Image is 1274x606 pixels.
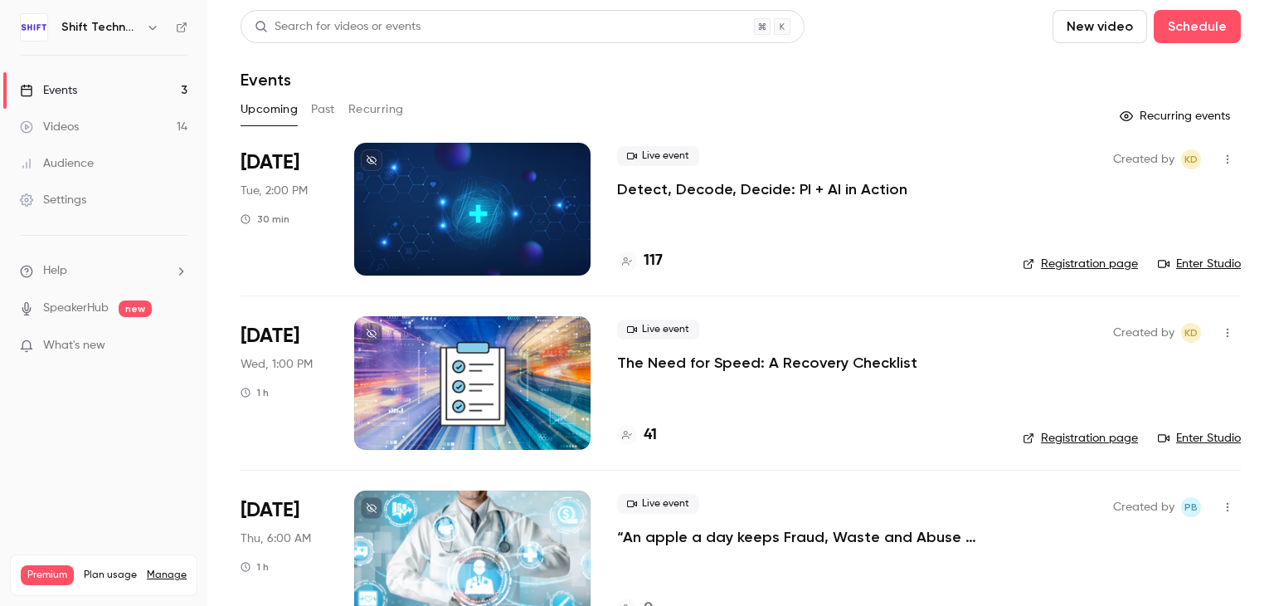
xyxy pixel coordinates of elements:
[1113,323,1174,343] span: Created by
[20,82,77,99] div: Events
[1184,323,1198,343] span: KD
[168,339,187,354] iframe: Noticeable Trigger
[241,70,291,90] h1: Events
[1112,103,1241,130] button: Recurring events
[1113,497,1174,517] span: Created by
[1113,149,1174,169] span: Created by
[617,146,699,166] span: Live event
[617,353,917,373] a: The Need for Speed: A Recovery Checklist
[1053,10,1147,43] button: New video
[43,300,109,317] a: SpeakerHub
[1158,430,1241,447] a: Enter Studio
[21,14,47,41] img: Shift Technology
[147,569,187,582] a: Manage
[617,320,699,340] span: Live event
[1184,497,1198,517] span: PB
[20,262,187,280] li: help-dropdown-opener
[61,19,139,36] h6: Shift Technology
[241,316,328,449] div: Oct 8 Wed, 1:00 PM (America/New York)
[241,323,299,349] span: [DATE]
[241,213,289,226] div: 30 min
[241,497,299,524] span: [DATE]
[311,96,335,123] button: Past
[241,356,313,373] span: Wed, 1:00 PM
[43,337,105,354] span: What's new
[20,119,79,135] div: Videos
[84,569,137,582] span: Plan usage
[241,530,311,547] span: Thu, 6:00 AM
[241,96,298,123] button: Upcoming
[21,565,74,585] span: Premium
[348,96,404,123] button: Recurring
[255,18,421,36] div: Search for videos or events
[1158,256,1241,272] a: Enter Studio
[1181,497,1201,517] span: Pauline Babouhot
[617,179,907,199] a: Detect, Decode, Decide: PI + AI in Action
[617,250,663,272] a: 117
[1154,10,1241,43] button: Schedule
[644,250,663,272] h4: 117
[1184,149,1198,169] span: KD
[241,183,308,199] span: Tue, 2:00 PM
[119,301,152,317] span: new
[241,386,269,399] div: 1 h
[1181,323,1201,343] span: Kristen DeLuca
[644,424,657,447] h4: 41
[20,192,86,208] div: Settings
[617,527,996,547] a: “An apple a day keeps Fraud, Waste and Abuse away”: How advanced technologies prevent errors, abu...
[617,494,699,514] span: Live event
[241,149,299,176] span: [DATE]
[20,155,94,172] div: Audience
[1023,256,1138,272] a: Registration page
[1023,430,1138,447] a: Registration page
[43,262,67,280] span: Help
[1181,149,1201,169] span: Kristen DeLuca
[241,143,328,276] div: Oct 7 Tue, 2:00 PM (America/New York)
[617,424,657,447] a: 41
[241,560,269,574] div: 1 h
